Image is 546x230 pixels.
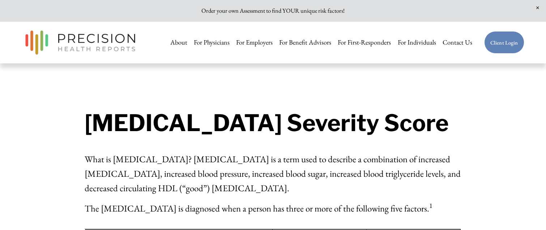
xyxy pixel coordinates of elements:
a: For Employers [236,35,273,50]
sup: 1 [429,201,432,210]
a: For Physicians [194,35,230,50]
span: What is [MEDICAL_DATA]? [MEDICAL_DATA] is a term used to describe a combination of increased [MED... [85,153,461,193]
a: Client Login [484,31,524,54]
strong: [MEDICAL_DATA] Severity Score [85,109,449,137]
span: The [MEDICAL_DATA] is diagnosed when a person has three or more of the following five factors. [85,202,432,214]
a: For Individuals [398,35,436,50]
a: For Benefit Advisors [279,35,331,50]
img: Precision Health Reports [22,27,139,58]
a: For First-Responders [338,35,391,50]
a: Contact Us [443,35,472,50]
a: About [170,35,187,50]
iframe: Chat Widget [510,195,546,230]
